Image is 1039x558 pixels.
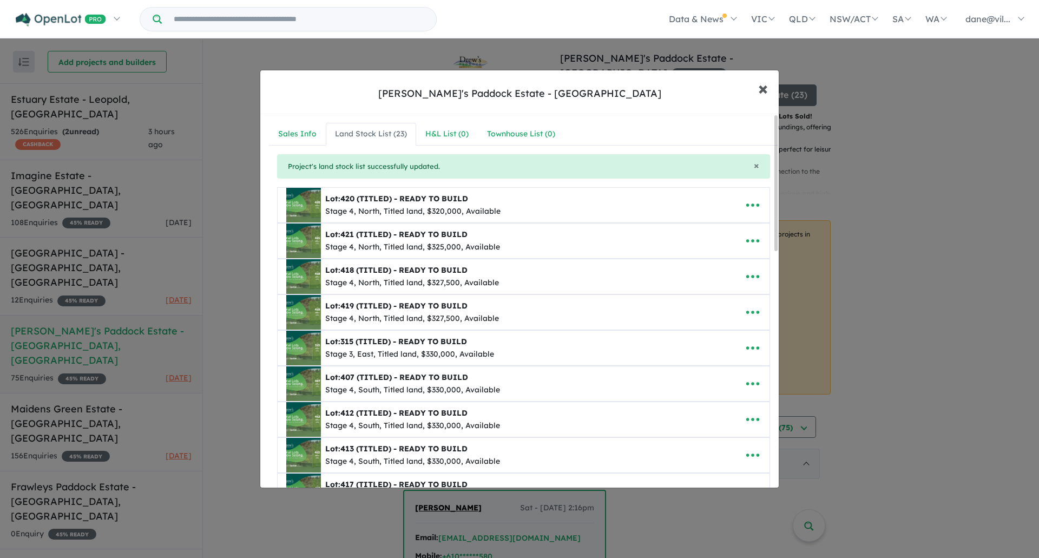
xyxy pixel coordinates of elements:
[286,366,321,401] img: Drew-s%20Paddock%20Estate%20-%20Invermay%20Park%20-%20Lot%20407%20-TITLED-%20-%20READY%20TO%20BUI...
[325,480,468,489] b: Lot:
[378,87,661,101] div: [PERSON_NAME]'s Paddock Estate - [GEOGRAPHIC_DATA]
[425,128,469,141] div: H&L List ( 0 )
[335,128,407,141] div: Land Stock List ( 23 )
[340,337,467,346] span: 315 (TITLED) - READY TO BUILD
[286,402,321,437] img: Drew-s%20Paddock%20Estate%20-%20Invermay%20Park%20-%20Lot%20412%20-TITLED-%20-%20READY%20TO%20BUI...
[340,194,468,203] span: 420 (TITLED) - READY TO BUILD
[325,301,468,311] b: Lot:
[277,154,770,179] div: Project's land stock list successfully updated.
[286,474,321,508] img: Drew-s%20Paddock%20Estate%20-%20Invermay%20Park%20-%20Lot%20417%20-TITLED-%20-%20READY%20TO%20BUI...
[325,205,501,218] div: Stage 4, North, Titled land, $320,000, Available
[340,480,468,489] span: 417 (TITLED) - READY TO BUILD
[286,331,321,365] img: Drew-s%20Paddock%20Estate%20-%20Invermay%20Park%20-%20Lot%20315%20-TITLED-%20-%20READY%20TO%20BUI...
[278,128,317,141] div: Sales Info
[325,348,494,361] div: Stage 3, East, Titled land, $330,000, Available
[965,14,1010,24] span: dane@vil...
[340,229,468,239] span: 421 (TITLED) - READY TO BUILD
[325,419,500,432] div: Stage 4, South, Titled land, $330,000, Available
[325,444,468,454] b: Lot:
[325,194,468,203] b: Lot:
[325,241,500,254] div: Stage 4, North, Titled land, $325,000, Available
[340,444,468,454] span: 413 (TITLED) - READY TO BUILD
[754,161,759,170] button: Close
[325,372,468,382] b: Lot:
[164,8,434,31] input: Try estate name, suburb, builder or developer
[325,337,467,346] b: Lot:
[325,312,499,325] div: Stage 4, North, Titled land, $327,500, Available
[754,159,759,172] span: ×
[340,408,468,418] span: 412 (TITLED) - READY TO BUILD
[325,265,468,275] b: Lot:
[286,438,321,472] img: Drew-s%20Paddock%20Estate%20-%20Invermay%20Park%20-%20Lot%20413%20-TITLED-%20-%20READY%20TO%20BUI...
[340,372,468,382] span: 407 (TITLED) - READY TO BUILD
[286,188,321,222] img: Drew-s%20Paddock%20Estate%20-%20Invermay%20Park%20-%20Lot%20420%20-TITLED-%20-%20READY%20TO%20BUI...
[340,301,468,311] span: 419 (TITLED) - READY TO BUILD
[286,295,321,330] img: Drew-s%20Paddock%20Estate%20-%20Invermay%20Park%20-%20Lot%20419%20-TITLED-%20-%20READY%20TO%20BUI...
[325,384,500,397] div: Stage 4, South, Titled land, $330,000, Available
[16,13,106,27] img: Openlot PRO Logo White
[340,265,468,275] span: 418 (TITLED) - READY TO BUILD
[325,277,499,290] div: Stage 4, North, Titled land, $327,500, Available
[286,224,321,258] img: Drew-s%20Paddock%20Estate%20-%20Invermay%20Park%20-%20Lot%20421%20-TITLED-%20-%20READY%20TO%20BUI...
[487,128,555,141] div: Townhouse List ( 0 )
[758,76,768,100] span: ×
[325,229,468,239] b: Lot:
[325,408,468,418] b: Lot:
[286,259,321,294] img: Drew-s%20Paddock%20Estate%20-%20Invermay%20Park%20-%20Lot%20418%20-TITLED-%20-%20READY%20TO%20BUI...
[325,455,500,468] div: Stage 4, South, Titled land, $330,000, Available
